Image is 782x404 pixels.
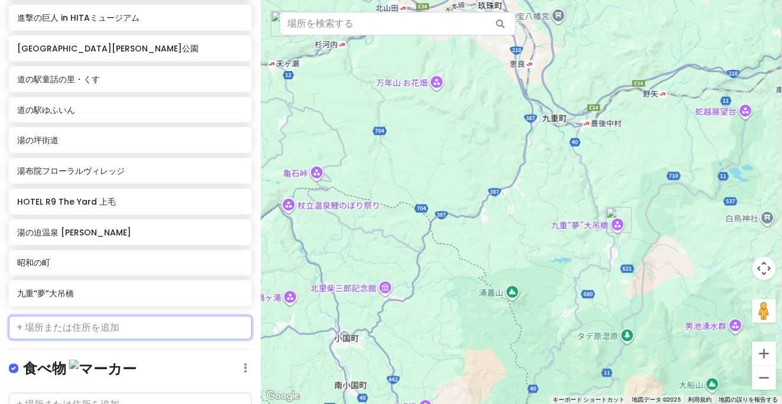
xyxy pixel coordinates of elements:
[752,257,776,280] button: 地図のカメラコントロール
[280,12,516,35] input: 場所を検索する
[9,316,252,340] input: + 場所または住所を追加
[69,360,137,378] img: マーカー
[17,196,116,208] font: HOTEL R9 The Yard 上毛
[271,11,297,37] div: 九州池田記念墓地公園
[264,389,303,404] img: グーグル
[689,396,712,403] a: 利用規約
[752,366,776,390] button: ズームアウト
[17,12,139,24] font: 進撃の巨人 in HITAミュージアム
[553,396,625,404] button: キーボード争奪
[719,396,778,403] a: 地図の誤りを報告する
[17,73,100,85] font: 道の駅童話の里・くす
[17,257,50,269] font: 昭和の町
[752,342,776,366] button: ズームイン
[264,389,303,404] a: Google マップでこの地域を開きます（新しいウィンドウが開きます）
[632,396,682,403] font: 地図データ ©2025
[17,104,75,116] font: 道の駅ゆふいん
[606,207,632,233] div: 九重“夢”大吊橋
[752,299,776,323] button: 地図上にペグマンを落として、ストリートビューを開きます
[23,358,66,378] font: 食べ物
[17,165,125,177] font: 湯布院フローラルヴィレッジ
[17,43,199,54] font: [GEOGRAPHIC_DATA][PERSON_NAME]公園
[17,227,131,238] font: 湯の迫温泉 [PERSON_NAME]
[17,134,59,146] font: 湯の坪街道
[17,287,74,299] font: 九重“夢”大吊橋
